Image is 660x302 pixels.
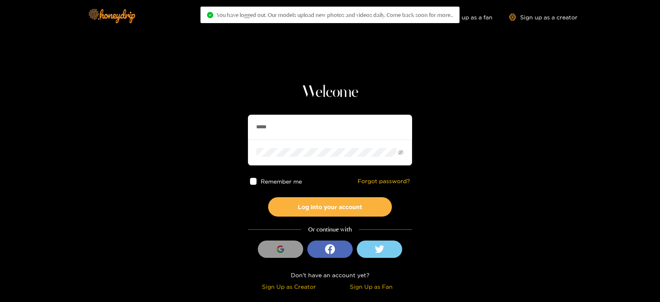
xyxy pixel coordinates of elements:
[436,14,493,21] a: Sign up as a fan
[358,178,410,185] a: Forgot password?
[248,225,412,234] div: Or continue with
[261,178,302,184] span: Remember me
[398,150,403,155] span: eye-invisible
[248,270,412,280] div: Don't have an account yet?
[332,282,410,291] div: Sign Up as Fan
[217,12,453,18] span: You have logged out. Our models upload new photos and videos daily. Come back soon for more..
[250,282,328,291] div: Sign Up as Creator
[207,12,213,18] span: check-circle
[509,14,577,21] a: Sign up as a creator
[268,197,392,217] button: Log into your account
[248,83,412,102] h1: Welcome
